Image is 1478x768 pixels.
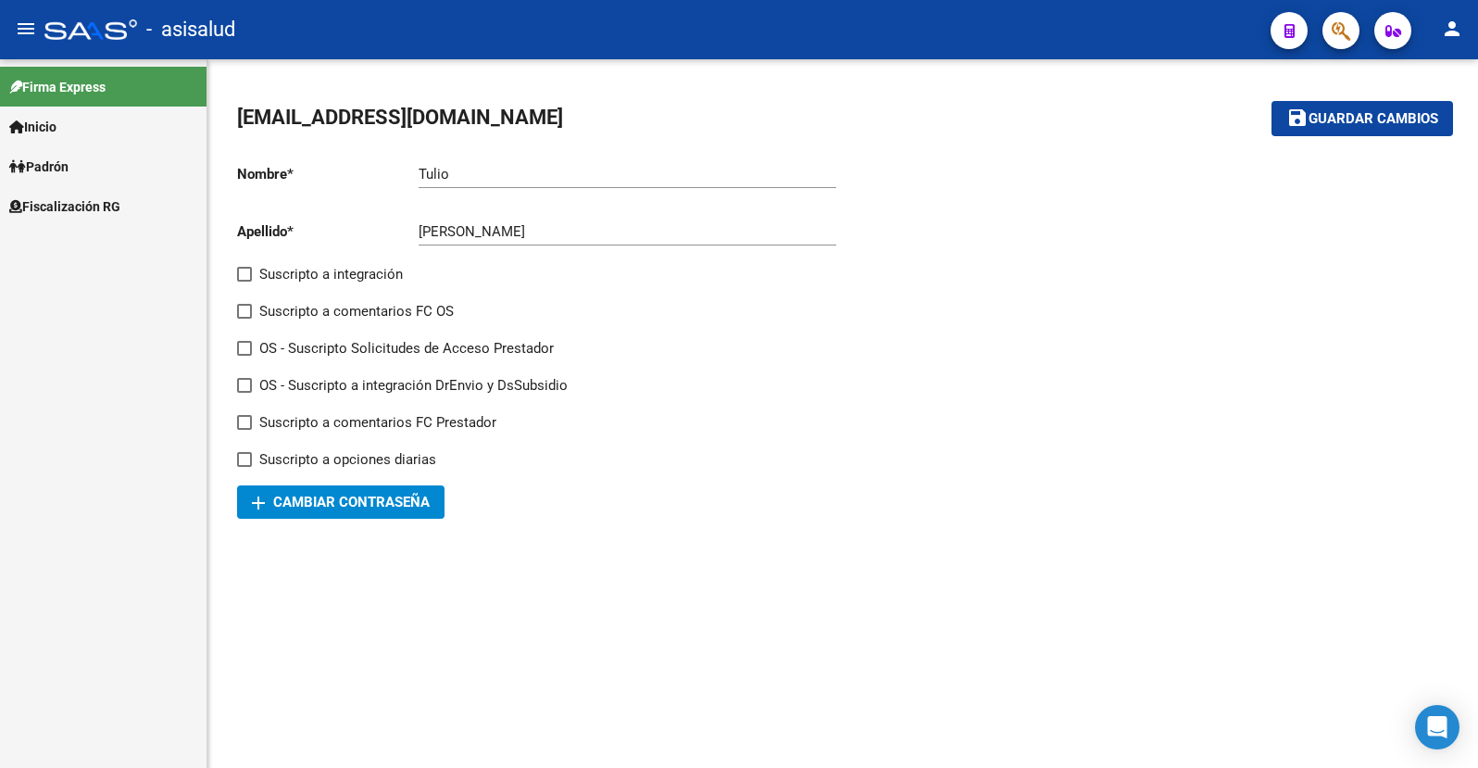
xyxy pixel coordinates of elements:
span: Cambiar Contraseña [252,494,430,510]
mat-icon: menu [15,18,37,40]
span: - asisalud [146,9,235,50]
span: [EMAIL_ADDRESS][DOMAIN_NAME] [237,106,563,129]
button: Guardar cambios [1271,101,1453,135]
p: Apellido [237,221,419,242]
span: Suscripto a integración [259,263,403,285]
span: Guardar cambios [1309,111,1438,128]
span: Suscripto a comentarios FC OS [259,300,454,322]
mat-icon: save [1286,107,1309,129]
span: Fiscalización RG [9,196,120,217]
span: Firma Express [9,77,106,97]
div: Open Intercom Messenger [1415,705,1459,749]
mat-icon: person [1441,18,1463,40]
span: Padrón [9,157,69,177]
span: Suscripto a comentarios FC Prestador [259,411,496,434]
button: Cambiar Contraseña [237,485,445,519]
mat-icon: add [247,492,269,514]
span: OS - Suscripto a integración DrEnvio y DsSubsidio [259,374,568,397]
span: Inicio [9,117,56,137]
span: Suscripto a opciones diarias [259,448,436,471]
p: Nombre [237,164,419,184]
span: OS - Suscripto Solicitudes de Acceso Prestador [259,337,554,359]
